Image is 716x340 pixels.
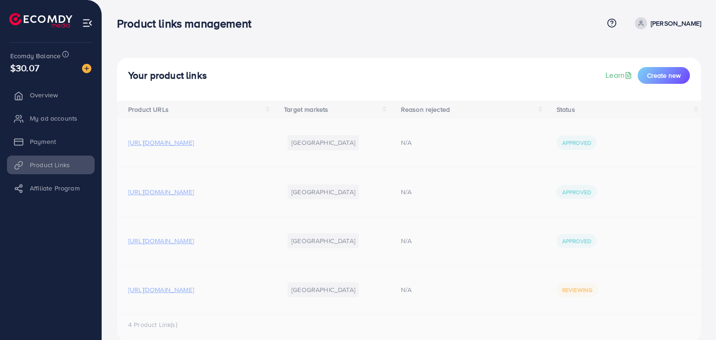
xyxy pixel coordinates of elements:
h3: Product links management [117,17,259,30]
img: menu [82,18,93,28]
img: logo [9,13,72,27]
a: Learn [606,70,634,81]
button: Create new [638,67,690,84]
img: image [82,64,91,73]
p: [PERSON_NAME] [651,18,701,29]
span: $30.07 [10,61,39,75]
span: Create new [647,71,681,80]
h4: Your product links [128,70,207,82]
span: Ecomdy Balance [10,51,61,61]
a: [PERSON_NAME] [631,17,701,29]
